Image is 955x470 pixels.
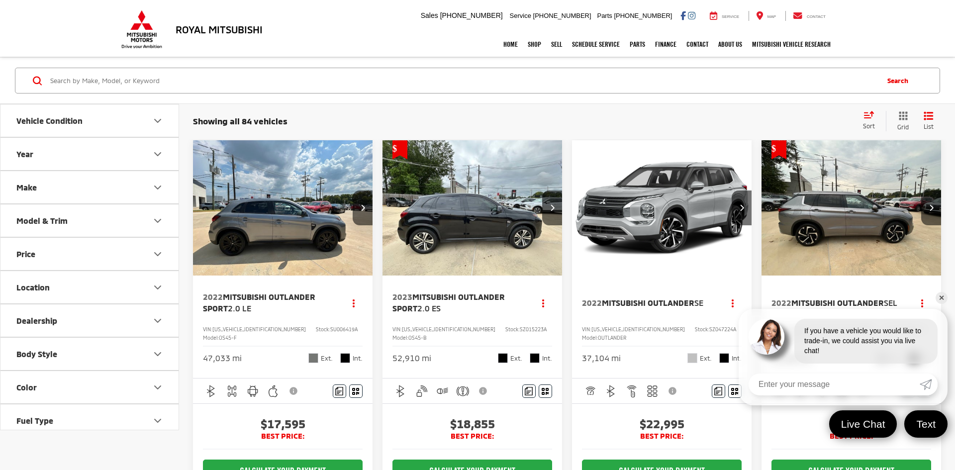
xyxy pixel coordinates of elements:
[598,335,626,341] span: OUTLANDER
[0,171,180,203] button: MakeMake
[0,304,180,337] button: DealershipDealership
[382,140,563,276] div: 2023 Mitsubishi Outlander Sport 2.0 ES 0
[626,385,638,397] img: Remote Start
[877,68,923,93] button: Search
[767,14,776,19] span: Map
[582,298,602,307] span: 2022
[687,353,697,363] span: Alloy Silver Metallic
[308,353,318,363] span: Mercury Gray Metallic
[510,12,531,19] span: Service
[0,404,180,437] button: Fuel TypeFuel Type
[533,12,591,19] span: [PHONE_NUMBER]
[591,326,685,332] span: [US_VEHICLE_IDENTIFICATION_NUMBER]
[321,354,333,363] span: Ext.
[546,32,567,57] a: Sell
[921,190,941,225] button: Next image
[761,140,942,276] div: 2022 Mitsubishi Outlander SEL 0
[16,149,33,159] div: Year
[345,294,363,311] button: Actions
[597,12,612,19] span: Parts
[542,354,552,363] span: Int.
[498,353,508,363] span: Labrador Black Pearl
[530,353,540,363] span: Black
[16,416,53,425] div: Fuel Type
[392,353,431,364] div: 52,910 mi
[525,387,533,395] img: Comments
[0,271,180,303] button: LocationLocation
[16,382,37,392] div: Color
[719,353,729,363] span: Black
[0,338,180,370] button: Body StyleBody Style
[267,385,280,397] img: Apple CarPlay
[152,215,164,227] div: Model & Trim
[920,374,938,395] a: Submit
[392,140,407,159] span: Get Price Drop Alert
[724,294,742,311] button: Actions
[921,299,923,307] span: dropdown dots
[353,299,355,307] span: dropdown dots
[392,292,412,301] span: 2023
[771,140,786,159] span: Get Price Drop Alert
[152,315,164,327] div: Dealership
[203,431,363,441] span: BEST PRICE:
[475,380,492,401] button: View Disclaimer
[542,299,544,307] span: dropdown dots
[747,32,836,57] a: Mitsubishi Vehicle Research
[152,415,164,427] div: Fuel Type
[457,385,469,397] img: Emergency Brake Assist
[771,431,931,441] span: BEST PRICE:
[582,416,742,431] span: $22,995
[0,138,180,170] button: YearYear
[695,326,709,332] span: Stock:
[794,319,938,364] div: If you have a vehicle you would like to trade-in, we could assist you via live chat!
[498,32,523,57] a: Home
[382,140,563,276] a: 2023 Mitsubishi Outlander Sport 2.0 ES2023 Mitsubishi Outlander Sport 2.0 ES2023 Mitsubishi Outla...
[408,335,426,341] span: OS45-B
[836,417,890,431] span: Live Chat
[349,384,363,398] button: Window Sticker
[625,32,650,57] a: Parts: Opens in a new tab
[436,385,449,397] img: Automatic High Beams
[16,249,35,259] div: Price
[582,326,591,332] span: VIN:
[392,292,505,312] span: Mitsubishi Outlander Sport
[440,11,503,19] span: [PHONE_NUMBER]
[911,417,941,431] span: Text
[16,116,83,125] div: Vehicle Condition
[728,384,742,398] button: Window Sticker
[791,298,884,307] span: Mitsubishi Outlander
[49,69,877,93] form: Search by Make, Model, or Keyword
[605,385,617,397] img: Bluetooth®
[709,326,736,332] span: SZ047224A
[0,204,180,237] button: Model & TrimModel & Trim
[205,385,217,397] img: Bluetooth®
[228,303,251,313] span: 2.0 LE
[714,387,722,395] img: Comments
[176,24,263,35] h3: Royal Mitsubishi
[731,387,738,395] i: Window Sticker
[394,385,407,397] img: Bluetooth®
[542,387,549,395] i: Window Sticker
[417,303,441,313] span: 2.0 ES
[916,111,941,131] button: List View
[203,353,242,364] div: 47,033 mi
[152,381,164,393] div: Color
[582,431,742,441] span: BEST PRICE:
[713,32,747,57] a: About Us
[192,140,374,276] img: 2022 Mitsubishi Outlander Sport 2.0 LE
[572,140,753,276] div: 2022 Mitsubishi Outlander SE 0
[0,238,180,270] button: PricePrice
[286,380,302,401] button: View Disclaimer
[582,353,621,364] div: 37,104 mi
[884,298,897,307] span: SEL
[219,335,237,341] span: OS45-F
[152,282,164,293] div: Location
[16,216,68,225] div: Model & Trim
[316,326,330,332] span: Stock:
[226,385,238,397] img: 4WD/AWD
[886,111,916,131] button: Grid View
[335,387,343,395] img: Comments
[807,14,826,19] span: Contact
[16,316,57,325] div: Dealership
[340,353,350,363] span: Black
